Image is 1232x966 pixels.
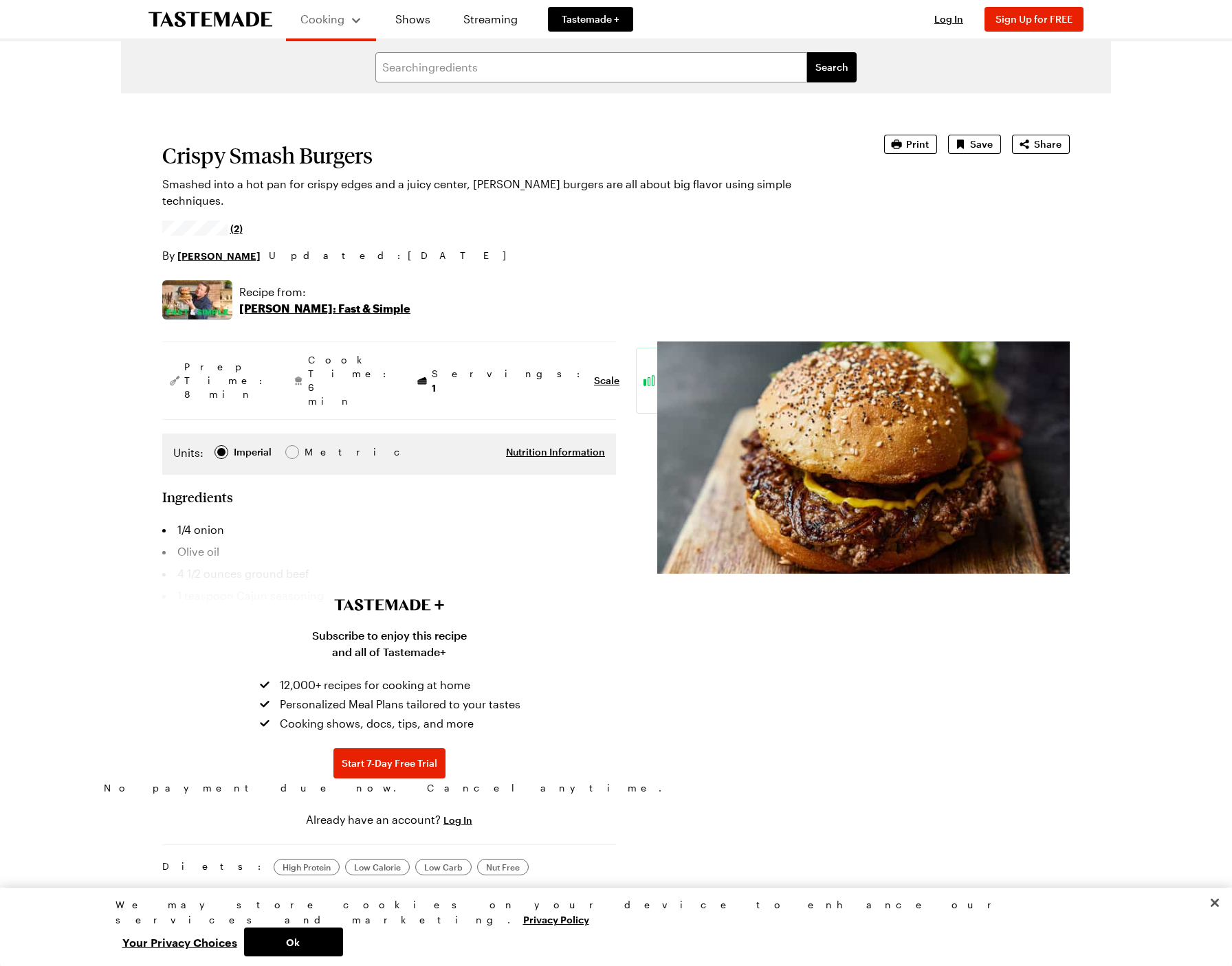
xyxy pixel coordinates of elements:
[657,341,1070,574] img: Recipe image thumbnail
[162,859,268,875] span: Diets:
[1200,888,1230,918] button: Close
[523,912,589,925] a: More information about your privacy, opens in a new tab
[239,284,410,300] p: Recipe from:
[342,756,437,770] span: Start 7-Day Free Trial
[274,859,340,875] a: High Protein
[884,135,937,154] button: Print
[548,7,633,32] a: Tastemade +
[807,52,857,82] button: filters
[115,928,244,956] button: Your Privacy Choices
[244,928,343,956] button: Ok
[173,445,203,461] label: Units:
[173,445,333,464] div: Imperial Metric
[984,7,1083,32] button: Sign Up for FREE
[995,13,1072,25] span: Sign Up for FREE
[283,860,331,874] span: High Protein
[354,860,401,874] span: Low Calorie
[239,300,410,317] p: [PERSON_NAME]: Fast & Simple
[562,12,619,26] span: Tastemade +
[162,176,846,209] p: Smashed into a hot pan for crispy edges and a juicy center, [PERSON_NAME] burgers are all about b...
[594,374,619,387] button: Scale
[230,221,243,235] span: (2)
[162,519,616,541] li: 1/4 onion
[477,859,529,875] a: Nut Free
[162,280,232,319] img: Show where recipe is used
[486,860,520,874] span: Nut Free
[162,488,233,505] h2: Ingredients
[970,137,993,151] span: Save
[432,367,587,395] span: Servings:
[1012,135,1070,154] button: Share
[308,353,393,408] span: Cook Time: 6 min
[115,897,1105,956] div: Privacy
[305,445,335,460] span: Metric
[1034,137,1061,151] span: Share
[906,137,929,151] span: Print
[948,135,1001,154] button: Save recipe
[934,13,963,25] span: Log In
[115,897,1105,928] div: We may store cookies on your device to enhance our services and marketing.
[300,5,362,33] button: Cooking
[921,12,976,26] button: Log In
[345,859,410,875] a: Low Calorie
[443,813,472,827] button: Log In
[333,748,445,778] a: Start 7-Day Free Trial
[234,445,272,460] div: Imperial
[234,445,273,460] span: Imperial
[162,223,243,234] a: 4.5/5 stars from 2 reviews
[104,781,674,795] p: No payment due now. Cancel anytime.
[280,715,474,732] span: Cooking shows, docs, tips, and more
[162,143,846,168] h1: Crispy Smash Burgers
[415,859,472,875] a: Low Carb
[301,627,477,660] p: Subscribe to enjoy this recipe and all of Tastemade+
[148,12,272,27] a: To Tastemade Home Page
[432,381,436,394] span: 1
[239,284,410,317] a: Recipe from:[PERSON_NAME]: Fast & Simple
[280,677,470,693] span: 12,000+ recipes for cooking at home
[280,696,520,712] span: Personalized Meal Plans tailored to your tastes
[184,360,269,401] span: Prep Time: 8 min
[177,248,261,263] a: [PERSON_NAME]
[162,247,261,264] p: By
[424,860,463,874] span: Low Carb
[269,248,520,263] span: Updated : [DATE]
[506,445,605,459] button: Nutrition Information
[305,445,333,460] div: Metric
[306,811,472,828] p: Already have an account?
[815,60,848,74] span: Search
[300,12,344,25] span: Cooking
